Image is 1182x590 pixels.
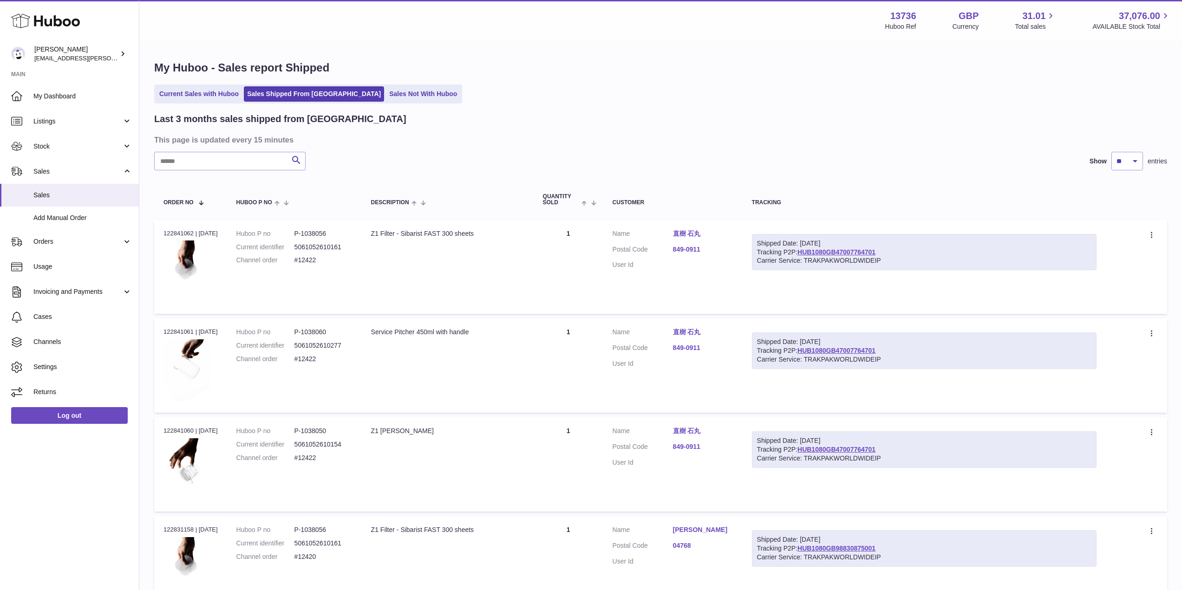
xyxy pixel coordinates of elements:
[1092,10,1171,31] a: 37,076.00 AVAILABLE Stock Total
[236,328,294,337] dt: Huboo P no
[1090,157,1107,166] label: Show
[613,200,733,206] div: Customer
[236,427,294,435] dt: Huboo P no
[33,92,132,101] span: My Dashboard
[236,229,294,238] dt: Huboo P no
[613,442,673,454] dt: Postal Code
[33,388,132,396] span: Returns
[797,347,875,354] a: HUB1080GB47007764701
[371,328,524,337] div: Service Pitcher 450ml with handle
[154,60,1167,75] h1: My Huboo - Sales report Shipped
[33,287,122,296] span: Invoicing and Payments
[294,328,353,337] dd: P-1038060
[673,525,733,534] a: [PERSON_NAME]
[236,341,294,350] dt: Current identifier
[294,525,353,534] dd: P-1038056
[236,552,294,561] dt: Channel order
[613,260,673,269] dt: User Id
[613,541,673,552] dt: Postal Code
[673,541,733,550] a: 04768
[959,10,979,22] strong: GBP
[673,229,733,238] a: 直樹 石丸
[33,167,122,176] span: Sales
[156,86,242,102] a: Current Sales with Huboo
[757,337,1091,346] div: Shipped Date: [DATE]
[752,332,1097,369] div: Tracking P2P:
[236,440,294,449] dt: Current identifier
[33,237,122,246] span: Orders
[1092,22,1171,31] span: AVAILABLE Stock Total
[613,359,673,368] dt: User Id
[33,262,132,271] span: Usage
[757,355,1091,364] div: Carrier Service: TRAKPAKWORLDWIDEIP
[673,427,733,435] a: 直樹 石丸
[294,355,353,363] dd: #12422
[673,442,733,451] a: 849-0911
[163,525,218,534] div: 122831158 | [DATE]
[33,337,132,346] span: Channels
[752,200,1097,206] div: Tracking
[673,245,733,254] a: 849-0911
[371,525,524,534] div: Z1 Filter - Sibarist FAST 300 sheets
[294,229,353,238] dd: P-1038056
[953,22,979,31] div: Currency
[371,427,524,435] div: Z1 [PERSON_NAME]
[33,142,122,151] span: Stock
[885,22,916,31] div: Huboo Ref
[613,458,673,467] dt: User Id
[613,328,673,339] dt: Name
[1148,157,1167,166] span: entries
[613,229,673,240] dt: Name
[33,312,132,321] span: Cases
[797,545,875,552] a: HUB1080GB98830875001
[534,417,603,512] td: 1
[163,229,218,238] div: 122841062 | [DATE]
[11,407,128,424] a: Log out
[154,113,406,125] h2: Last 3 months sales shipped from [GEOGRAPHIC_DATA]
[244,86,384,102] a: Sales Shipped From [GEOGRAPHIC_DATA]
[294,454,353,462] dd: #12422
[294,539,353,548] dd: 5061052610161
[371,200,409,206] span: Description
[613,245,673,256] dt: Postal Code
[1119,10,1160,22] span: 37,076.00
[613,344,673,355] dt: Postal Code
[294,552,353,561] dd: #12420
[757,239,1091,248] div: Shipped Date: [DATE]
[534,220,603,314] td: 1
[757,553,1091,562] div: Carrier Service: TRAKPAKWORLDWIDEIP
[752,431,1097,468] div: Tracking P2P:
[294,440,353,449] dd: 5061052610154
[163,200,194,206] span: Order No
[236,454,294,462] dt: Channel order
[33,117,122,126] span: Listings
[33,191,132,200] span: Sales
[34,45,118,63] div: [PERSON_NAME]
[1015,22,1056,31] span: Total sales
[1022,10,1045,22] span: 31.01
[294,256,353,265] dd: #12422
[757,436,1091,445] div: Shipped Date: [DATE]
[163,240,210,302] img: 137361742779216.jpeg
[534,318,603,413] td: 1
[163,339,210,401] img: 137361742779787.png
[294,427,353,435] dd: P-1038050
[236,539,294,548] dt: Current identifier
[1015,10,1056,31] a: 31.01 Total sales
[236,256,294,265] dt: Channel order
[154,135,1165,145] h3: This page is updated every 15 minutes
[236,243,294,252] dt: Current identifier
[33,363,132,371] span: Settings
[294,341,353,350] dd: 5061052610277
[757,535,1091,544] div: Shipped Date: [DATE]
[236,525,294,534] dt: Huboo P no
[371,229,524,238] div: Z1 Filter - Sibarist FAST 300 sheets
[890,10,916,22] strong: 13736
[386,86,460,102] a: Sales Not With Huboo
[673,328,733,337] a: 直樹 石丸
[797,248,875,256] a: HUB1080GB47007764701
[757,256,1091,265] div: Carrier Service: TRAKPAKWORLDWIDEIP
[543,194,580,206] span: Quantity Sold
[613,525,673,537] dt: Name
[236,355,294,363] dt: Channel order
